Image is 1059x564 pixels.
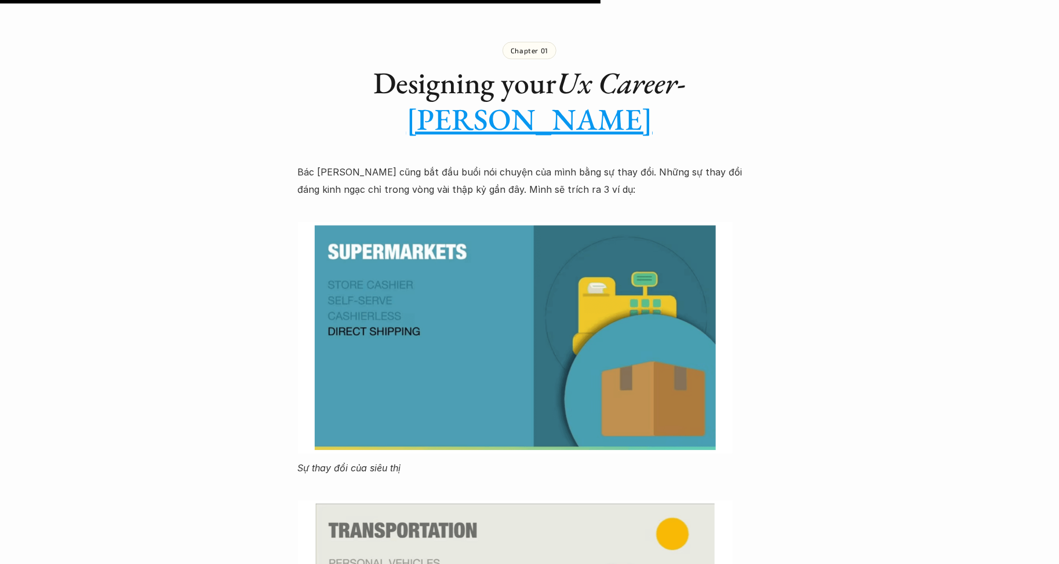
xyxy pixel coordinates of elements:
[298,65,762,137] h2: Designing your -
[406,100,653,138] a: [PERSON_NAME]
[511,46,548,54] p: Chapter 01
[298,462,401,474] em: Sự thay đổi của siêu thị
[556,63,677,102] em: Ux Career
[298,163,762,199] p: Bác [PERSON_NAME] cũng bắt đầu buổi nói chuyện của mình bằng sự thay đổi. Những sự thay đổi đáng ...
